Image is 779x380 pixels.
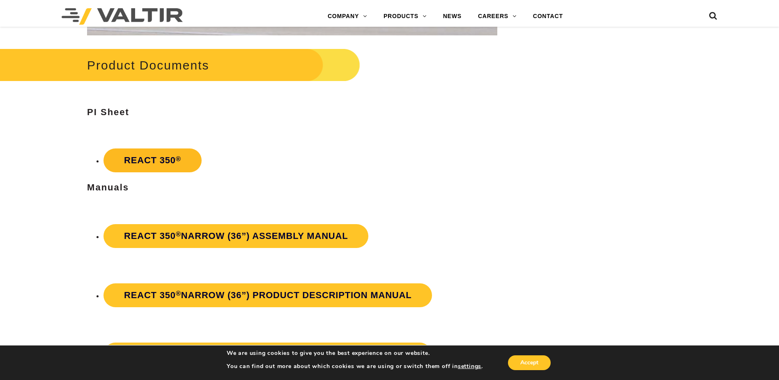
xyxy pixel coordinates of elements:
sup: ® [176,230,181,238]
strong: REACT 350 Narrow (36”) Assembly Manual [124,231,348,241]
a: REACT 350®Narrow (36”) Product Description Manual [103,283,432,307]
button: settings [458,363,481,370]
a: CAREERS [470,8,525,25]
strong: PI Sheet [87,107,129,117]
strong: Manuals [87,182,129,192]
sup: ® [176,290,181,297]
p: You can find out more about which cookies we are using or switch them off in . [227,363,483,370]
p: We are using cookies to give you the best experience on our website. [227,350,483,357]
a: REACT 350®Narrow (36”) Assembly Manual [103,224,368,248]
button: Accept [508,355,551,370]
a: REACT 350® [103,148,202,172]
a: NEWS [435,8,470,25]
a: PRODUCTS [375,8,435,25]
a: CONTACT [525,8,571,25]
a: COMPANY [319,8,375,25]
sup: ® [176,155,181,162]
strong: REACT 350 Narrow (36”) Product Description Manual [124,290,411,300]
img: Valtir [62,8,183,25]
a: REACT 350®Narrow System DPA Anchorage Addendum [103,343,432,366]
